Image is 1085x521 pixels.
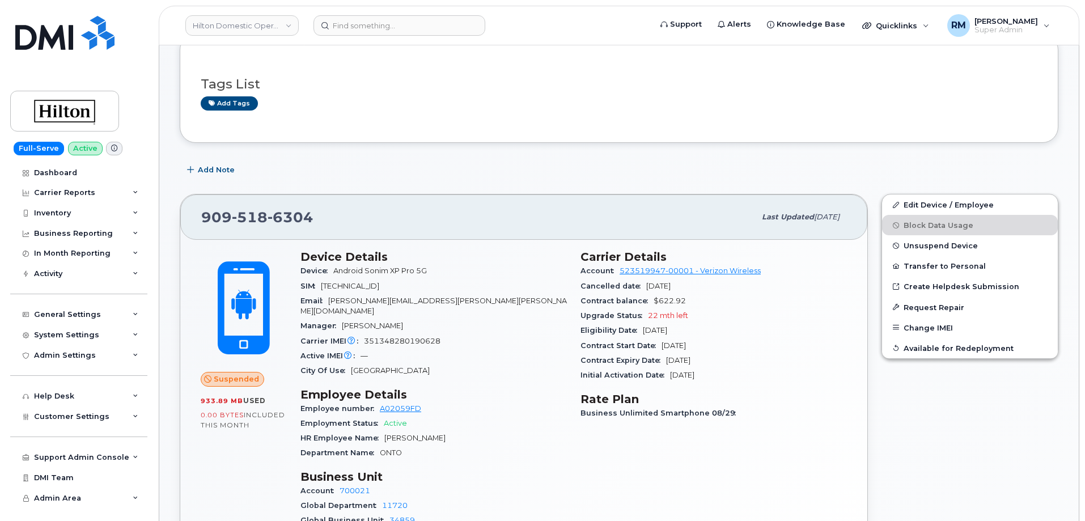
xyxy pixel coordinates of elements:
div: Quicklinks [854,14,937,37]
span: 0.00 Bytes [201,411,244,419]
span: Eligibility Date [580,326,643,334]
span: Available for Redeployment [904,344,1014,352]
span: Suspended [214,374,259,384]
button: Available for Redeployment [882,338,1058,358]
span: Knowledge Base [777,19,845,30]
span: [PERSON_NAME] [342,321,403,330]
a: Alerts [710,13,759,36]
span: Department Name [300,448,380,457]
a: Add tags [201,96,258,111]
span: Device [300,266,333,275]
span: Super Admin [974,26,1038,35]
span: [PERSON_NAME] [974,16,1038,26]
span: Alerts [727,19,751,30]
a: Hilton Domestic Operating Company Inc [185,15,299,36]
a: Create Helpdesk Submission [882,276,1058,296]
iframe: Messenger Launcher [1036,472,1076,512]
span: Last updated [762,213,814,221]
a: Edit Device / Employee [882,194,1058,215]
span: Account [580,266,620,275]
span: [DATE] [662,341,686,350]
span: [DATE] [643,326,667,334]
span: 909 [201,209,313,226]
h3: Carrier Details [580,250,847,264]
span: 22 mth left [648,311,688,320]
span: Active IMEI [300,351,361,360]
span: 518 [232,209,268,226]
a: 523519947-00001 - Verizon Wireless [620,266,761,275]
span: Contract balance [580,296,654,305]
h3: Device Details [300,250,567,264]
span: [PERSON_NAME] [384,434,446,442]
span: Email [300,296,328,305]
span: ONTO [380,448,402,457]
button: Block Data Usage [882,215,1058,235]
span: Carrier IMEI [300,337,364,345]
span: [TECHNICAL_ID] [321,282,379,290]
span: — [361,351,368,360]
span: Contract Start Date [580,341,662,350]
a: Knowledge Base [759,13,853,36]
span: SIM [300,282,321,290]
span: Add Note [198,164,235,175]
span: Manager [300,321,342,330]
button: Change IMEI [882,317,1058,338]
h3: Tags List [201,77,1037,91]
span: Contract Expiry Date [580,356,666,365]
span: used [243,396,266,405]
span: Employee number [300,404,380,413]
h3: Rate Plan [580,392,847,406]
span: Android Sonim XP Pro 5G [333,266,427,275]
span: Account [300,486,340,495]
span: 933.89 MB [201,397,243,405]
span: Initial Activation Date [580,371,670,379]
span: $622.92 [654,296,686,305]
a: A02059FD [380,404,421,413]
span: Quicklinks [876,21,917,30]
button: Unsuspend Device [882,235,1058,256]
input: Find something... [313,15,485,36]
span: [DATE] [646,282,671,290]
h3: Employee Details [300,388,567,401]
span: City Of Use [300,366,351,375]
span: Unsuspend Device [904,242,978,250]
span: 351348280190628 [364,337,440,345]
span: Business Unlimited Smartphone 08/29 [580,409,741,417]
span: [DATE] [814,213,840,221]
span: 6304 [268,209,313,226]
span: [DATE] [670,371,694,379]
h3: Business Unit [300,470,567,484]
span: Support [670,19,702,30]
span: Employment Status [300,419,384,427]
button: Request Repair [882,297,1058,317]
span: RM [951,19,966,32]
span: [GEOGRAPHIC_DATA] [351,366,430,375]
button: Add Note [180,160,244,180]
span: Active [384,419,407,427]
a: Support [652,13,710,36]
span: Upgrade Status [580,311,648,320]
span: Cancelled date [580,282,646,290]
span: [DATE] [666,356,690,365]
div: Rachel Miller [939,14,1058,37]
a: 700021 [340,486,370,495]
span: HR Employee Name [300,434,384,442]
button: Transfer to Personal [882,256,1058,276]
a: 11720 [382,501,408,510]
span: [PERSON_NAME][EMAIL_ADDRESS][PERSON_NAME][PERSON_NAME][DOMAIN_NAME] [300,296,567,315]
span: Global Department [300,501,382,510]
